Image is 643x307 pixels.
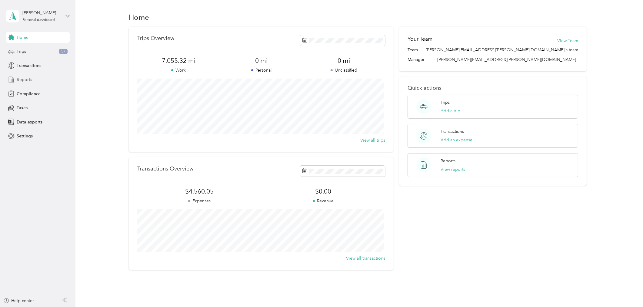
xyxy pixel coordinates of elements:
span: Manager [408,56,425,63]
span: Trips [17,48,26,55]
span: 57 [59,49,68,54]
div: Personal dashboard [22,18,55,22]
p: Trips [441,99,450,106]
p: Trips Overview [137,35,174,42]
button: Add an expense [441,137,472,143]
p: Work [137,67,220,73]
span: Taxes [17,105,28,111]
span: $0.00 [261,187,385,196]
h1: Home [129,14,149,20]
button: View all trips [360,137,385,143]
span: Home [17,34,28,41]
span: $4,560.05 [137,187,261,196]
p: Reports [441,158,455,164]
span: Team [408,47,418,53]
span: Reports [17,76,32,83]
span: Data exports [17,119,42,125]
span: 7,055.32 mi [137,56,220,65]
h2: Your Team [408,35,432,43]
iframe: Everlance-gr Chat Button Frame [609,273,643,307]
button: View Team [557,38,578,44]
button: Add a trip [441,108,460,114]
p: Expenses [137,198,261,204]
span: Transactions [17,62,41,69]
p: Unclassified [303,67,385,73]
span: [PERSON_NAME][EMAIL_ADDRESS][PERSON_NAME][DOMAIN_NAME] [437,57,576,62]
span: 0 mi [303,56,385,65]
span: 0 mi [220,56,303,65]
p: Revenue [261,198,385,204]
p: Personal [220,67,303,73]
button: View reports [441,166,465,173]
span: Compliance [17,91,41,97]
p: Transactions Overview [137,166,193,172]
button: Help center [3,298,34,304]
span: Settings [17,133,33,139]
div: [PERSON_NAME] [22,10,60,16]
span: [PERSON_NAME][EMAIL_ADDRESS][PERSON_NAME][DOMAIN_NAME]'s team [426,47,578,53]
p: Quick actions [408,85,578,91]
button: View all transactions [346,255,385,261]
p: Transactions [441,128,464,135]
